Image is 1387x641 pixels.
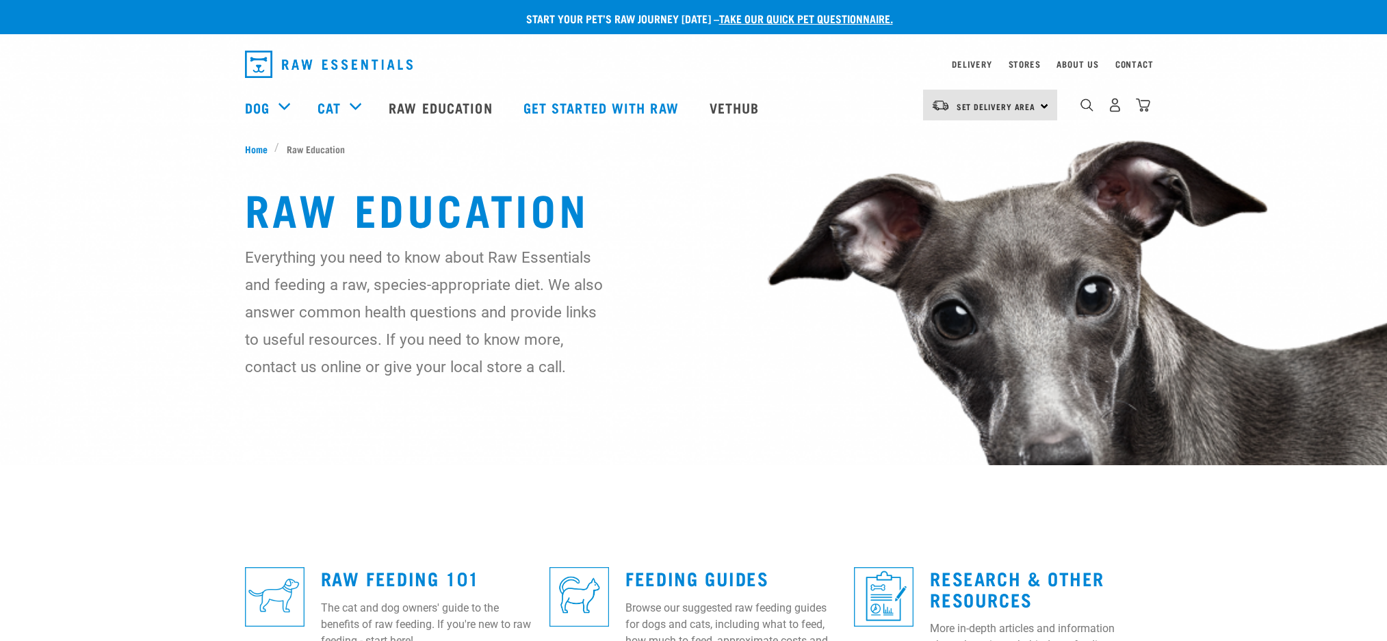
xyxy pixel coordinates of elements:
a: Delivery [952,62,991,66]
h1: Raw Education [245,183,1143,233]
a: take our quick pet questionnaire. [719,15,893,21]
a: Vethub [696,80,777,135]
img: re-icons-dog3-sq-blue.png [245,567,304,627]
span: Home [245,142,268,156]
a: Raw Feeding 101 [321,573,480,583]
span: Set Delivery Area [957,104,1036,109]
a: About Us [1057,62,1098,66]
img: user.png [1108,98,1122,112]
a: Research & Other Resources [930,573,1104,604]
a: Get started with Raw [510,80,696,135]
nav: breadcrumbs [245,142,1143,156]
a: Home [245,142,275,156]
a: Feeding Guides [625,573,768,583]
nav: dropdown navigation [234,45,1154,83]
a: Dog [245,97,270,118]
p: Everything you need to know about Raw Essentials and feeding a raw, species-appropriate diet. We ... [245,244,604,380]
a: Cat [317,97,341,118]
a: Raw Education [375,80,509,135]
img: home-icon-1@2x.png [1080,99,1093,112]
img: Raw Essentials Logo [245,51,413,78]
a: Stores [1009,62,1041,66]
a: Contact [1115,62,1154,66]
img: re-icons-cat2-sq-blue.png [549,567,609,627]
img: van-moving.png [931,99,950,112]
img: home-icon@2x.png [1136,98,1150,112]
img: re-icons-healthcheck1-sq-blue.png [854,567,913,627]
